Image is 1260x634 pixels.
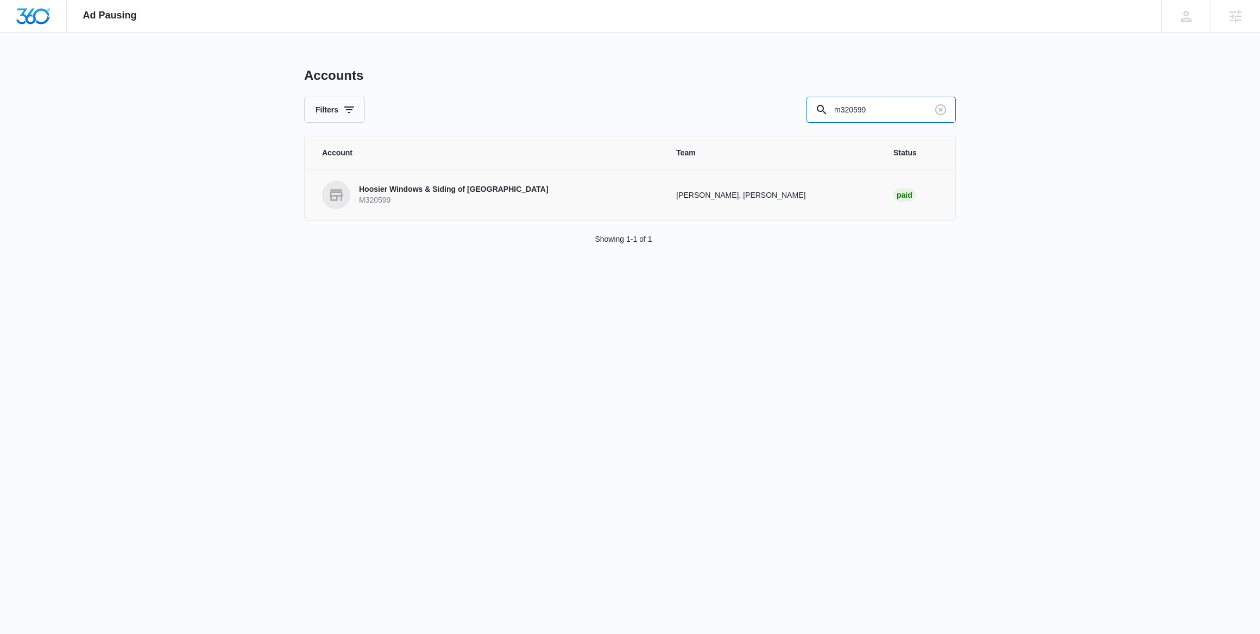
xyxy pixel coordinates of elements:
[595,234,652,245] p: Showing 1-1 of 1
[83,10,137,21] span: Ad Pausing
[359,184,549,195] p: Hoosier Windows & Siding of [GEOGRAPHIC_DATA]
[322,147,650,159] span: Account
[676,147,867,159] span: Team
[807,97,956,123] input: Search By Account Number
[304,67,363,84] h1: Accounts
[676,190,867,201] p: [PERSON_NAME], [PERSON_NAME]
[359,195,549,206] p: M320599
[932,101,949,118] button: Clear
[304,97,365,123] button: Filters
[893,147,938,159] span: Status
[322,181,650,209] a: Hoosier Windows & Siding of [GEOGRAPHIC_DATA]M320599
[893,189,916,202] div: Paid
